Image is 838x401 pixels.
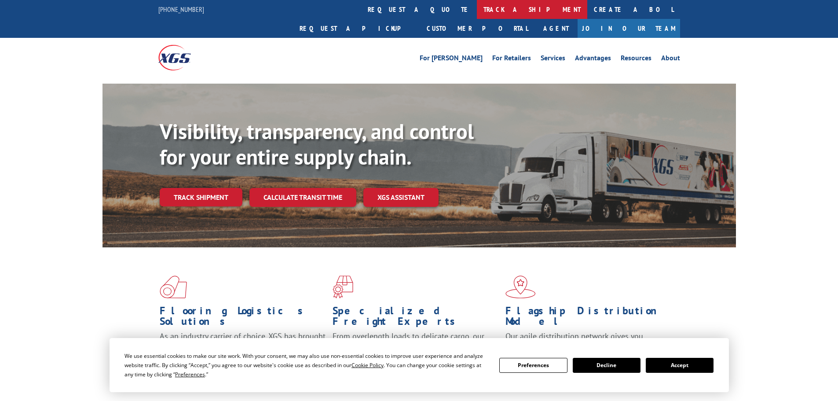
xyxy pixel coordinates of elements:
a: Track shipment [160,188,242,206]
h1: Flooring Logistics Solutions [160,305,326,331]
button: Decline [573,358,640,373]
b: Visibility, transparency, and control for your entire supply chain. [160,118,474,170]
a: For Retailers [492,55,531,64]
a: For [PERSON_NAME] [420,55,483,64]
p: From overlength loads to delicate cargo, our experienced staff knows the best way to move your fr... [333,331,499,370]
a: Services [541,55,565,64]
img: xgs-icon-focused-on-flooring-red [333,276,353,298]
a: Agent [534,19,578,38]
h1: Specialized Freight Experts [333,305,499,331]
a: Calculate transit time [249,188,356,207]
a: [PHONE_NUMBER] [158,5,204,14]
span: Our agile distribution network gives you nationwide inventory management on demand. [505,331,667,352]
img: xgs-icon-flagship-distribution-model-red [505,276,536,298]
span: As an industry carrier of choice, XGS has brought innovation and dedication to flooring logistics... [160,331,326,362]
div: Cookie Consent Prompt [110,338,729,392]
button: Preferences [499,358,567,373]
a: Resources [621,55,651,64]
a: Advantages [575,55,611,64]
span: Preferences [175,371,205,378]
a: Customer Portal [420,19,534,38]
a: Request a pickup [293,19,420,38]
span: Cookie Policy [351,361,384,369]
a: Join Our Team [578,19,680,38]
button: Accept [646,358,714,373]
img: xgs-icon-total-supply-chain-intelligence-red [160,276,187,298]
a: About [661,55,680,64]
h1: Flagship Distribution Model [505,305,672,331]
div: We use essential cookies to make our site work. With your consent, we may also use non-essential ... [124,351,489,379]
a: XGS ASSISTANT [363,188,439,207]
